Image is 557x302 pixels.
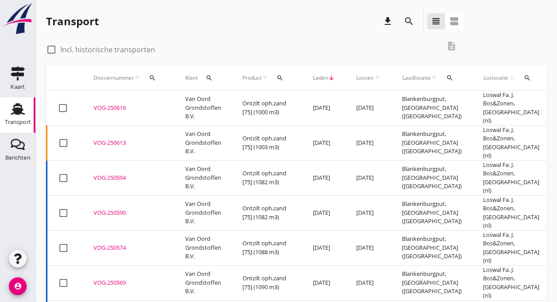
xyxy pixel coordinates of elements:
td: [DATE] [302,230,346,265]
td: Loswal Fa. J. Bos&Zonen, [GEOGRAPHIC_DATA] (nl) [472,91,550,126]
i: arrow_downward [328,74,335,81]
i: download [382,16,393,27]
td: [DATE] [346,91,391,126]
td: Loswal Fa. J. Bos&Zonen, [GEOGRAPHIC_DATA] (nl) [472,195,550,230]
td: Blankenburgput, [GEOGRAPHIC_DATA] ([GEOGRAPHIC_DATA]) [391,160,472,195]
label: Incl. historische transporten [60,45,155,54]
td: Loswal Fa. J. Bos&Zonen, [GEOGRAPHIC_DATA] (nl) [472,265,550,300]
td: [DATE] [346,160,391,195]
td: Ontzilt oph.zand [75] (1082 m3) [232,195,302,230]
td: Van Oord Grondstoffen B.V. [175,160,232,195]
td: Blankenburgput, [GEOGRAPHIC_DATA] ([GEOGRAPHIC_DATA]) [391,230,472,265]
div: Berichten [5,155,31,160]
span: Laden [313,74,328,82]
i: view_headline [431,16,441,27]
td: [DATE] [302,160,346,195]
td: Ontzilt oph.zand [75] (1088 m3) [232,230,302,265]
div: Klant [185,67,221,89]
td: [DATE] [302,195,346,230]
td: Loswal Fa. J. Bos&Zonen, [GEOGRAPHIC_DATA] (nl) [472,160,550,195]
td: [DATE] [346,125,391,160]
div: VOG-250594 [93,174,164,182]
span: Lossen [356,74,374,82]
i: account_circle [9,277,27,295]
i: search [149,74,156,81]
div: VOG-250616 [93,104,164,112]
div: Transport [5,119,31,125]
i: search [277,74,284,81]
td: Ontzilt oph.zand [75] (1090 m3) [232,265,302,300]
td: [DATE] [302,265,346,300]
div: VOG-250613 [93,139,164,147]
i: search [404,16,414,27]
td: [DATE] [302,125,346,160]
td: Van Oord Grondstoffen B.V. [175,125,232,160]
td: Loswal Fa. J. Bos&Zonen, [GEOGRAPHIC_DATA] (nl) [472,125,550,160]
i: arrow_upward [134,74,141,81]
td: Van Oord Grondstoffen B.V. [175,91,232,126]
i: search [446,74,453,81]
div: Transport [46,14,99,28]
td: [DATE] [346,195,391,230]
td: Blankenburgput, [GEOGRAPHIC_DATA] ([GEOGRAPHIC_DATA]) [391,125,472,160]
span: Laadlocatie [402,74,431,82]
td: [DATE] [346,230,391,265]
td: [DATE] [346,265,391,300]
i: arrow_upward [261,74,269,81]
span: Product [242,74,261,82]
div: Kaart [11,84,25,89]
td: Van Oord Grondstoffen B.V. [175,195,232,230]
td: Ontzilt oph.zand [75] (1082 m3) [232,160,302,195]
td: Ontzilt oph.zand [75] (1003 m3) [232,125,302,160]
div: VOG-250574 [93,244,164,252]
td: Van Oord Grondstoffen B.V. [175,265,232,300]
span: Dossiernummer [93,74,134,82]
i: arrow_upward [508,74,516,81]
td: Ontzilt oph.zand [75] (1000 m3) [232,91,302,126]
img: logo-small.a267ee39.svg [2,2,34,35]
td: Blankenburgput, [GEOGRAPHIC_DATA] ([GEOGRAPHIC_DATA]) [391,91,472,126]
td: Blankenburgput, [GEOGRAPHIC_DATA] ([GEOGRAPHIC_DATA]) [391,265,472,300]
i: arrow_upward [431,74,438,81]
div: VOG-250590 [93,209,164,217]
span: Loslocatie [483,74,508,82]
td: [DATE] [302,91,346,126]
td: Loswal Fa. J. Bos&Zonen, [GEOGRAPHIC_DATA] (nl) [472,230,550,265]
i: search [206,74,213,81]
td: Van Oord Grondstoffen B.V. [175,230,232,265]
i: search [524,74,531,81]
td: Blankenburgput, [GEOGRAPHIC_DATA] ([GEOGRAPHIC_DATA]) [391,195,472,230]
i: arrow_upward [374,74,381,81]
i: view_agenda [449,16,460,27]
div: VOG-250569 [93,279,164,287]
